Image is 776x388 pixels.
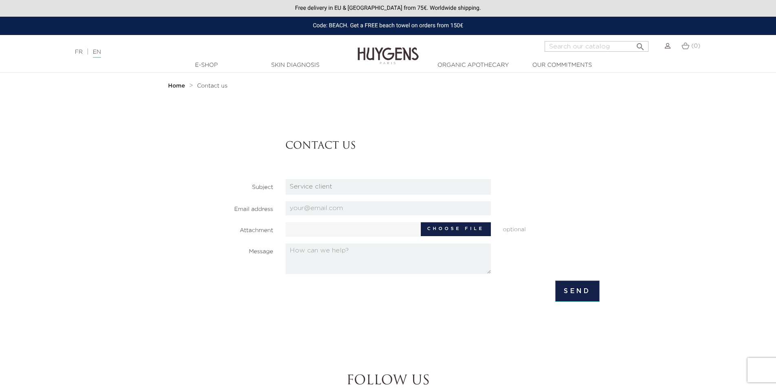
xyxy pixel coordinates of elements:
[171,201,279,214] label: Email address
[358,34,419,66] img: Huygens
[635,39,645,49] i: 
[433,61,514,70] a: Organic Apothecary
[255,61,336,70] a: Skin Diagnosis
[521,61,603,70] a: Our commitments
[286,201,491,215] input: your@email.com
[171,243,279,256] label: Message
[545,41,648,52] input: Search
[168,83,187,89] a: Home
[71,47,317,57] div: |
[75,49,83,55] a: FR
[286,140,600,152] h3: Contact us
[197,83,228,89] a: Contact us
[168,83,185,89] strong: Home
[633,39,648,50] button: 
[166,61,247,70] a: E-Shop
[171,222,279,235] label: Attachment
[171,179,279,192] label: Subject
[691,43,700,49] span: (0)
[497,222,606,234] span: optional
[555,281,600,302] input: Send
[93,49,101,58] a: EN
